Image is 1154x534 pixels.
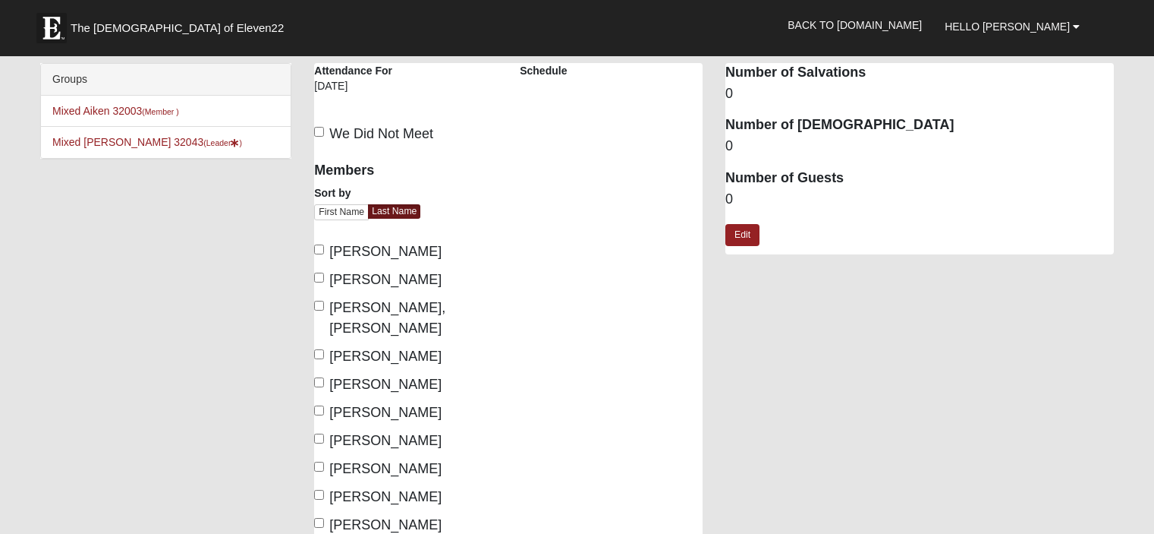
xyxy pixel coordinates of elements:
dt: Number of Salvations [725,63,1114,83]
span: [PERSON_NAME] [329,377,442,392]
a: The [DEMOGRAPHIC_DATA] of Eleven22 [29,5,332,43]
label: Attendance For [314,63,392,78]
img: Eleven22 logo [36,13,67,43]
h4: Members [314,163,497,179]
a: First Name [314,204,369,220]
span: [PERSON_NAME] [329,272,442,287]
input: [PERSON_NAME] [314,490,324,500]
input: [PERSON_NAME] [314,462,324,472]
a: Edit [725,224,759,246]
span: [PERSON_NAME] [329,349,442,364]
div: Groups [41,64,291,96]
dd: 0 [725,84,1114,104]
span: [PERSON_NAME] [329,244,442,259]
input: We Did Not Meet [314,127,324,137]
small: (Member ) [142,107,178,116]
div: [DATE] [314,78,394,104]
label: Schedule [520,63,567,78]
span: Hello [PERSON_NAME] [945,21,1070,33]
span: [PERSON_NAME] [329,433,442,448]
input: [PERSON_NAME] [314,245,324,254]
span: [PERSON_NAME] [329,489,442,504]
span: The [DEMOGRAPHIC_DATA] of Eleven22 [71,21,284,36]
span: [PERSON_NAME] [329,461,442,476]
input: [PERSON_NAME] [314,406,324,416]
a: Hello [PERSON_NAME] [933,8,1091,46]
span: [PERSON_NAME], [PERSON_NAME] [329,300,445,336]
a: Back to [DOMAIN_NAME] [776,6,933,44]
dd: 0 [725,190,1114,210]
input: [PERSON_NAME] [314,378,324,387]
input: [PERSON_NAME] [314,434,324,444]
a: Last Name [368,204,420,219]
input: [PERSON_NAME] [314,349,324,359]
label: Sort by [314,185,351,201]
span: [PERSON_NAME] [329,405,442,420]
dt: Number of [DEMOGRAPHIC_DATA] [725,115,1114,135]
span: We Did Not Meet [329,126,433,141]
a: Mixed Aiken 32003(Member ) [52,105,179,117]
small: (Leader ) [203,138,242,147]
a: Mixed [PERSON_NAME] 32043(Leader) [52,136,242,148]
dt: Number of Guests [725,169,1114,188]
input: [PERSON_NAME], [PERSON_NAME] [314,301,324,311]
dd: 0 [725,137,1114,156]
input: [PERSON_NAME] [314,273,324,283]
